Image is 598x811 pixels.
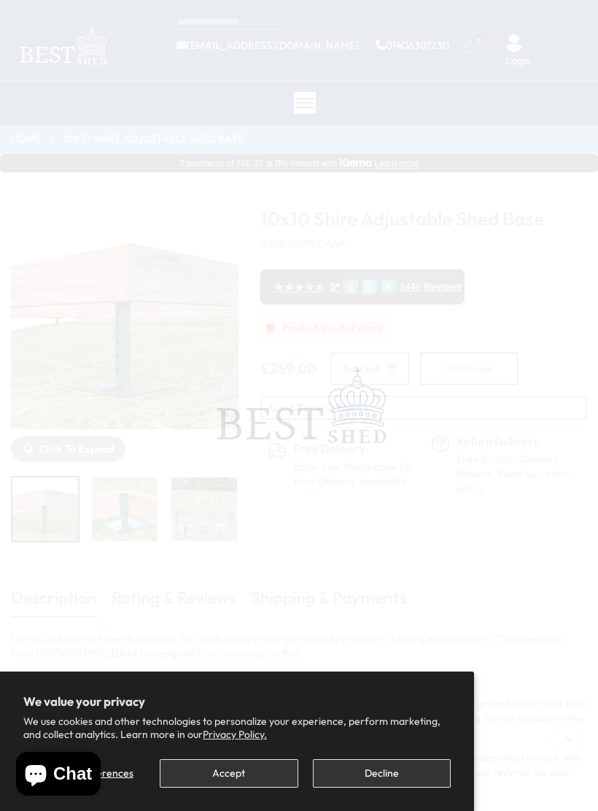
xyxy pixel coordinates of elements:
[12,752,105,799] inbox-online-store-chat: Shopify online store chat
[160,759,298,788] button: Accept
[313,759,451,788] button: Decline
[23,695,451,708] h2: We value your privacy
[23,715,451,741] p: We use cookies and other technologies to personalize your experience, perform marketing, and coll...
[203,728,267,741] a: Privacy Policy.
